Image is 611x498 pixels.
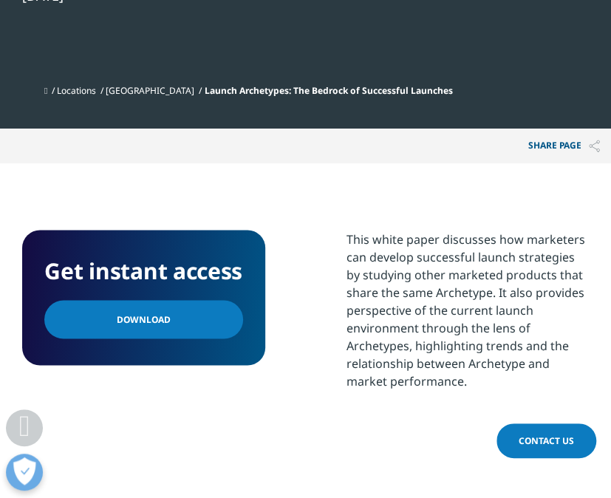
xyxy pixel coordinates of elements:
[589,140,600,152] img: Share PAGE
[347,230,590,400] p: This white paper discusses how marketers can develop successful launch strategies by studying oth...
[517,129,611,163] p: Share PAGE
[106,84,194,97] a: [GEOGRAPHIC_DATA]
[519,434,574,447] span: Contact Us
[44,300,243,338] a: Download
[496,423,596,458] a: Contact Us
[517,129,611,163] button: Share PAGEShare PAGE
[44,252,243,289] h4: Get instant access
[117,311,171,327] span: Download
[57,84,96,97] a: Locations
[6,454,43,491] button: Ouvrir le centre de préférences
[204,84,452,97] span: Launch Archetypes: The Bedrock of Successful Launches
